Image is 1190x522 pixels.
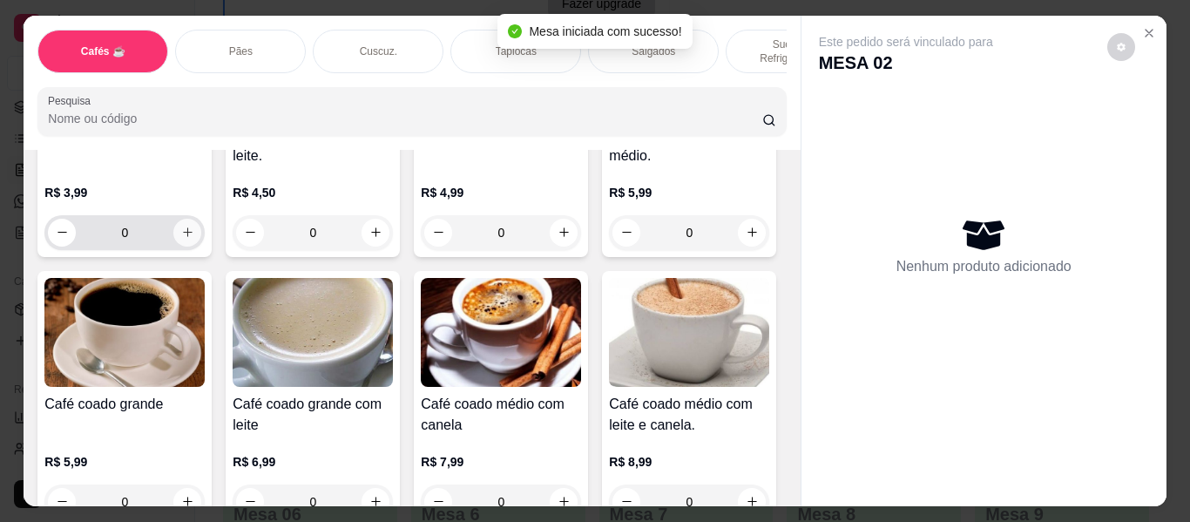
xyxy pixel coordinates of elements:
[236,488,264,516] button: decrease-product-quantity
[632,44,675,58] p: Salgados
[612,488,640,516] button: decrease-product-quantity
[233,278,393,387] img: product-image
[362,488,389,516] button: increase-product-quantity
[173,219,201,247] button: increase-product-quantity
[424,219,452,247] button: decrease-product-quantity
[508,24,522,38] span: check-circle
[233,394,393,436] h4: Café coado grande com leite
[496,44,537,58] p: Tapiocas
[740,37,842,65] p: Sucos e Refrigerantes
[529,24,681,38] span: Mesa iniciada com sucesso!
[896,256,1072,277] p: Nenhum produto adicionado
[44,394,205,415] h4: Café coado grande
[819,51,993,75] p: MESA 02
[233,453,393,471] p: R$ 6,99
[81,44,125,58] p: Cafés ☕
[421,184,581,201] p: R$ 4,99
[360,44,397,58] p: Cuscuz.
[173,488,201,516] button: increase-product-quantity
[236,219,264,247] button: decrease-product-quantity
[48,488,76,516] button: decrease-product-quantity
[424,488,452,516] button: decrease-product-quantity
[44,453,205,471] p: R$ 5,99
[421,278,581,387] img: product-image
[44,184,205,201] p: R$ 3,99
[229,44,253,58] p: Pães
[44,278,205,387] img: product-image
[738,488,766,516] button: increase-product-quantity
[48,93,97,108] label: Pesquisa
[421,453,581,471] p: R$ 7,99
[609,184,769,201] p: R$ 5,99
[738,219,766,247] button: increase-product-quantity
[609,453,769,471] p: R$ 8,99
[233,184,393,201] p: R$ 4,50
[421,394,581,436] h4: Café coado médio com canela
[48,219,76,247] button: decrease-product-quantity
[609,394,769,436] h4: Café coado médio com leite e canela.
[612,219,640,247] button: decrease-product-quantity
[362,219,389,247] button: increase-product-quantity
[48,110,762,127] input: Pesquisa
[1135,19,1163,47] button: Close
[1107,33,1135,61] button: decrease-product-quantity
[550,488,578,516] button: increase-product-quantity
[550,219,578,247] button: increase-product-quantity
[819,33,993,51] p: Este pedido será vinculado para
[609,278,769,387] img: product-image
